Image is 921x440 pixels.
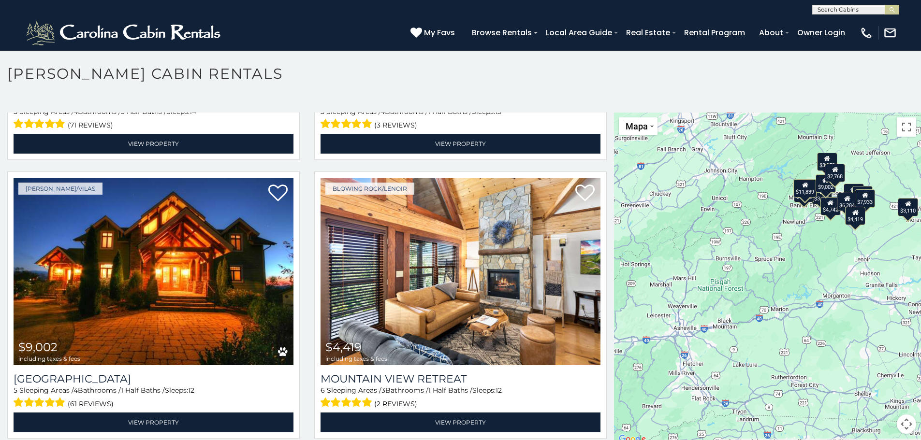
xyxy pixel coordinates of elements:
[190,107,196,116] span: 14
[18,183,102,195] a: [PERSON_NAME]/Vilas
[853,186,873,204] div: $7,939
[268,184,288,204] a: Add to favorites
[18,340,58,354] span: $9,002
[121,386,165,395] span: 1 Half Baths /
[860,26,873,40] img: phone-regular-white.png
[794,184,815,202] div: $5,322
[855,189,876,208] div: $7,933
[424,27,455,39] span: My Favs
[792,24,850,41] a: Owner Login
[812,185,833,204] div: $3,498
[14,372,293,385] h3: Wilderness Lodge
[381,386,385,395] span: 3
[14,107,17,116] span: 5
[73,107,78,116] span: 4
[825,163,846,182] div: $2,768
[428,107,472,116] span: 1 Half Baths /
[817,153,837,171] div: $3,352
[14,412,293,432] a: View Property
[321,178,600,365] img: Mountain View Retreat
[380,107,385,116] span: 4
[619,117,658,135] button: Alterar estilo do mapa
[837,193,858,211] div: $6,284
[321,385,600,410] div: Sleeping Areas / Bathrooms / Sleeps:
[14,385,293,410] div: Sleeping Areas / Bathrooms / Sleeps:
[321,412,600,432] a: View Property
[844,184,864,202] div: $4,784
[68,397,114,410] span: (61 reviews)
[321,372,600,385] a: Mountain View Retreat
[14,372,293,385] a: [GEOGRAPHIC_DATA]
[846,206,866,225] div: $4,419
[24,18,225,47] img: White-1-2.png
[68,119,113,131] span: (71 reviews)
[467,24,537,41] a: Browse Rentals
[883,26,897,40] img: mail-regular-white.png
[121,107,166,116] span: 3 Half Baths /
[14,134,293,154] a: View Property
[14,386,17,395] span: 5
[321,107,324,116] span: 5
[820,197,841,215] div: $4,742
[754,24,788,41] a: About
[496,386,502,395] span: 12
[18,355,80,362] span: including taxes & fees
[14,178,293,365] img: Wilderness Lodge
[897,117,916,137] button: Ativar a visualização em tela cheia
[428,386,472,395] span: 1 Half Baths /
[621,24,675,41] a: Real Estate
[321,178,600,365] a: Mountain View Retreat $4,419 including taxes & fees
[816,174,836,192] div: $9,002
[374,397,417,410] span: (2 reviews)
[321,134,600,154] a: View Property
[374,119,417,131] span: (3 reviews)
[541,24,617,41] a: Local Area Guide
[897,414,916,434] button: Controles da câmera no mapa
[321,107,600,131] div: Sleeping Areas / Bathrooms / Sleeps:
[325,183,414,195] a: Blowing Rock/Lenoir
[188,386,194,395] span: 12
[321,386,325,395] span: 6
[410,27,457,39] a: My Favs
[325,340,362,354] span: $4,419
[73,386,78,395] span: 4
[325,355,387,362] span: including taxes & fees
[679,24,750,41] a: Rental Program
[626,121,648,131] span: Mapa
[794,179,817,197] div: $11,839
[14,107,293,131] div: Sleeping Areas / Bathrooms / Sleeps:
[14,178,293,365] a: Wilderness Lodge $9,002 including taxes & fees
[495,107,501,116] span: 13
[898,198,919,216] div: $3,110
